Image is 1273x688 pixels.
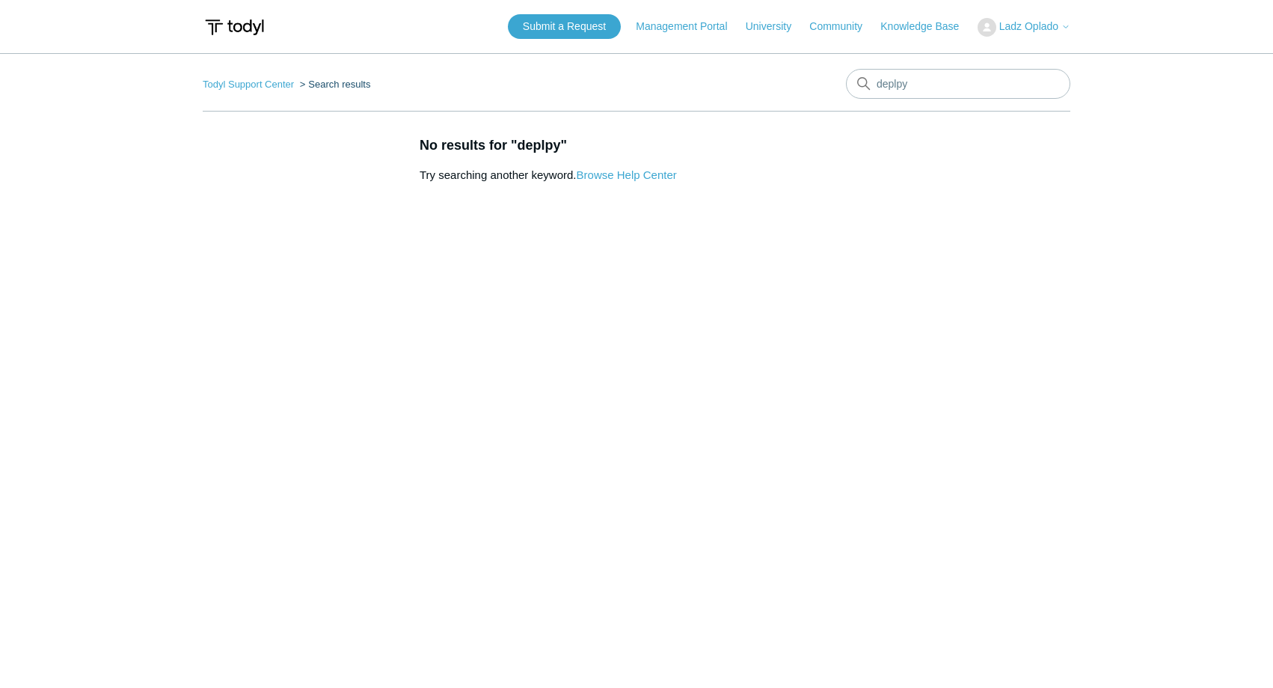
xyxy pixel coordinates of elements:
[978,18,1070,37] button: Ladz Oplado
[880,19,974,34] a: Knowledge Base
[297,79,371,90] li: Search results
[203,13,266,41] img: Todyl Support Center Help Center home page
[420,167,1070,184] p: Try searching another keyword.
[999,20,1058,32] span: Ladz Oplado
[636,19,742,34] a: Management Portal
[846,69,1070,99] input: Search
[203,79,297,90] li: Todyl Support Center
[746,19,806,34] a: University
[508,14,621,39] a: Submit a Request
[203,79,294,90] a: Todyl Support Center
[809,19,877,34] a: Community
[577,168,677,181] a: Browse Help Center
[420,136,1070,156] h1: No results for "deplpy"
